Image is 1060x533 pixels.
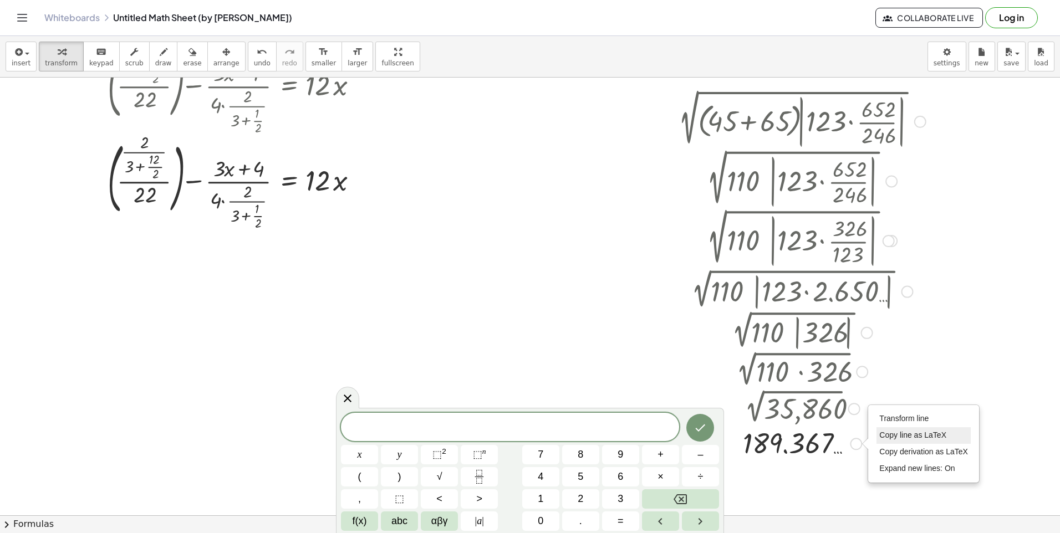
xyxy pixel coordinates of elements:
[177,42,207,71] button: erase
[602,445,639,464] button: 9
[341,489,378,509] button: ,
[305,42,342,71] button: format_sizesmaller
[282,59,297,67] span: redo
[475,514,484,529] span: a
[461,467,498,486] button: Fraction
[375,42,420,71] button: fullscreen
[578,491,583,506] span: 2
[578,469,583,484] span: 5
[431,514,448,529] span: αβγ
[398,469,401,484] span: )
[284,45,295,59] i: redo
[642,467,679,486] button: Times
[642,445,679,464] button: Plus
[213,59,239,67] span: arrange
[353,514,367,529] span: f(x)
[436,491,442,506] span: <
[432,449,442,460] span: ⬚
[381,59,414,67] span: fullscreen
[421,467,458,486] button: Square root
[602,511,639,531] button: Equals
[658,469,664,484] span: ×
[358,469,361,484] span: (
[125,59,144,67] span: scrub
[578,447,583,462] span: 8
[461,489,498,509] button: Greater than
[618,514,624,529] span: =
[358,491,361,506] span: ,
[341,511,378,531] button: Functions
[969,42,995,71] button: new
[473,449,482,460] span: ⬚
[697,447,703,462] span: –
[119,42,150,71] button: scrub
[885,13,974,23] span: Collaborate Live
[562,445,599,464] button: 8
[538,491,543,506] span: 1
[44,12,100,23] a: Whiteboards
[618,491,623,506] span: 3
[342,42,373,71] button: format_sizelarger
[421,445,458,464] button: Squared
[257,45,267,59] i: undo
[476,491,482,506] span: >
[395,491,404,506] span: ⬚
[358,447,362,462] span: x
[562,467,599,486] button: 5
[682,445,719,464] button: Minus
[381,511,418,531] button: Alphabet
[642,489,719,509] button: Backspace
[562,489,599,509] button: 2
[997,42,1026,71] button: save
[1034,59,1048,67] span: load
[618,469,623,484] span: 6
[658,447,664,462] span: +
[348,59,367,67] span: larger
[879,430,946,439] span: Copy line as LaTeX
[934,59,960,67] span: settings
[879,464,955,473] span: Expand new lines: On
[618,447,623,462] span: 9
[254,59,271,67] span: undo
[83,42,120,71] button: keyboardkeypad
[183,59,201,67] span: erase
[13,9,31,27] button: Toggle navigation
[421,489,458,509] button: Less than
[6,42,37,71] button: insert
[522,445,559,464] button: 7
[461,511,498,531] button: Absolute value
[975,59,988,67] span: new
[927,42,966,71] button: settings
[207,42,246,71] button: arrange
[391,514,407,529] span: abc
[421,511,458,531] button: Greek alphabet
[437,469,442,484] span: √
[442,447,446,455] sup: 2
[1003,59,1019,67] span: save
[686,414,714,442] button: Done
[381,489,418,509] button: Placeholder
[12,59,30,67] span: insert
[682,467,719,486] button: Divide
[461,445,498,464] button: Superscript
[482,447,486,455] sup: n
[522,511,559,531] button: 0
[538,469,543,484] span: 4
[475,515,477,526] span: |
[341,467,378,486] button: (
[579,514,582,529] span: .
[352,45,363,59] i: format_size
[248,42,277,71] button: undoundo
[879,447,968,456] span: Copy derivation as LaTeX
[642,511,679,531] button: Left arrow
[318,45,329,59] i: format_size
[381,467,418,486] button: )
[522,489,559,509] button: 1
[522,467,559,486] button: 4
[39,42,84,71] button: transform
[397,447,402,462] span: y
[276,42,303,71] button: redoredo
[562,511,599,531] button: .
[381,445,418,464] button: y
[698,469,704,484] span: ÷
